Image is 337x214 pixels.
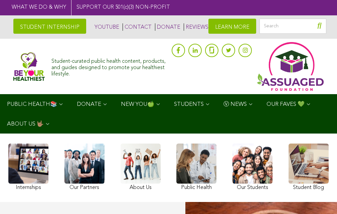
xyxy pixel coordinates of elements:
[208,19,256,34] a: LEARN MORE
[77,101,101,107] span: DONATE
[7,101,57,107] span: PUBLIC HEALTH📚
[93,23,119,31] a: YOUTUBE
[13,52,45,81] img: Assuaged
[257,42,324,91] img: Assuaged App
[13,19,86,34] a: STUDENT INTERNSHIP
[155,23,180,31] a: DONATE
[184,23,208,31] a: REVIEWS
[123,23,152,31] a: CONTACT
[267,101,305,107] span: OUR FAVES 💚
[7,121,44,127] span: ABOUT US 🤟🏽
[51,55,168,78] div: Student-curated public health content, products, and guides designed to promote your healthiest l...
[223,101,247,107] span: Ⓥ NEWS
[121,101,154,107] span: NEW YOU🍏
[304,182,337,214] iframe: Chat Widget
[260,19,326,34] input: Search
[209,47,214,53] img: glassdoor
[174,101,204,107] span: STUDENTS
